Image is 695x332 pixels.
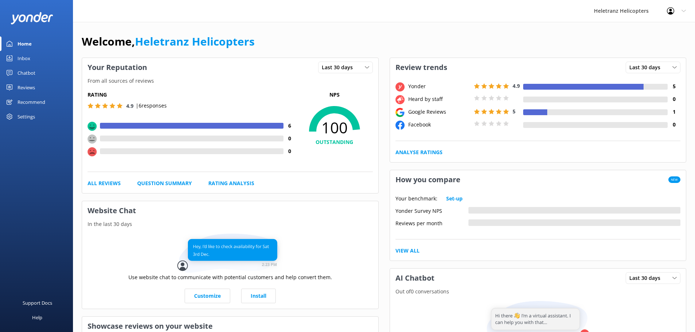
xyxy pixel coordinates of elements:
[135,34,255,49] a: Heletranz Helicopters
[82,220,378,228] p: In the last 30 days
[513,82,520,89] span: 4.9
[513,108,516,115] span: 5
[446,195,463,203] a: Set-up
[296,91,373,99] p: NPS
[32,310,42,325] div: Help
[23,296,52,310] div: Support Docs
[137,179,192,187] a: Question Summary
[390,288,686,296] p: Out of 0 conversations
[668,95,680,103] h4: 0
[395,247,420,255] a: View All
[283,122,296,130] h4: 6
[406,108,472,116] div: Google Reviews
[283,134,296,142] h4: 0
[128,273,332,281] p: Use website chat to communicate with potential customers and help convert them.
[88,179,121,187] a: All Reviews
[82,201,378,220] h3: Website Chat
[668,82,680,90] h4: 5
[11,12,53,24] img: yonder-white-logo.png
[390,170,466,189] h3: How you compare
[406,82,472,90] div: Yonder
[18,80,35,95] div: Reviews
[136,102,167,110] p: | 6 responses
[18,95,45,109] div: Recommend
[668,176,680,183] span: New
[406,121,472,129] div: Facebook
[390,58,453,77] h3: Review trends
[88,91,296,99] h5: Rating
[18,51,30,66] div: Inbox
[322,63,357,71] span: Last 30 days
[185,289,230,303] a: Customize
[126,102,134,109] span: 4.9
[668,108,680,116] h4: 1
[177,234,283,273] img: conversation...
[283,147,296,155] h4: 0
[395,207,468,214] div: Yonder Survey NPS
[296,138,373,146] h4: OUTSTANDING
[629,63,665,71] span: Last 30 days
[406,95,472,103] div: Heard by staff
[241,289,276,303] a: Install
[390,269,440,288] h3: AI Chatbot
[208,179,254,187] a: Rating Analysis
[82,77,378,85] p: From all sources of reviews
[82,33,255,50] h1: Welcome,
[18,109,35,124] div: Settings
[395,148,443,156] a: Analyse Ratings
[82,58,152,77] h3: Your Reputation
[395,195,437,203] p: Your benchmark:
[18,66,35,80] div: Chatbot
[668,121,680,129] h4: 0
[395,219,468,226] div: Reviews per month
[629,274,665,282] span: Last 30 days
[18,36,32,51] div: Home
[296,118,373,137] span: 100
